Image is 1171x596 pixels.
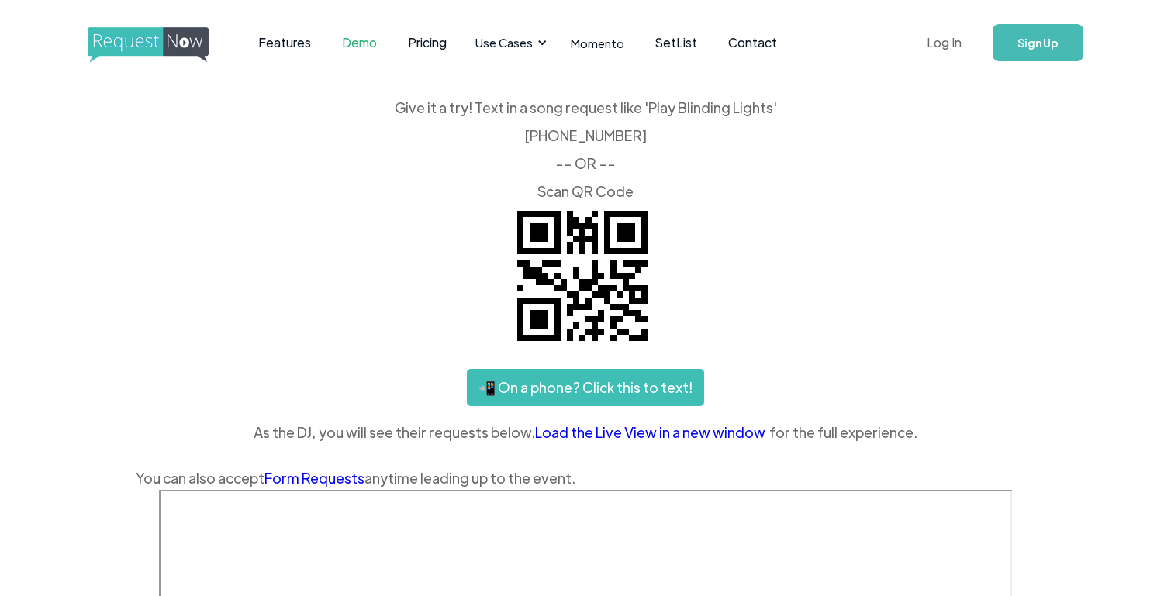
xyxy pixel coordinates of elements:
[640,19,713,67] a: SetList
[88,27,204,58] a: home
[466,19,551,67] div: Use Cases
[392,19,462,67] a: Pricing
[475,34,533,51] div: Use Cases
[264,469,364,487] a: Form Requests
[136,467,1035,490] div: You can also accept anytime leading up to the event.
[713,19,793,67] a: Contact
[243,19,326,67] a: Features
[555,20,640,66] a: Momento
[467,369,704,406] a: 📲 On a phone? Click this to text!
[993,24,1083,61] a: Sign Up
[505,198,660,353] img: QR code
[911,16,977,70] a: Log In
[136,101,1035,198] div: Give it a try! Text in a song request like 'Play Blinding Lights' ‍ [PHONE_NUMBER] -- OR -- ‍ Sca...
[326,19,392,67] a: Demo
[535,421,769,444] a: Load the Live View in a new window
[136,421,1035,444] div: As the DJ, you will see their requests below. for the full experience.
[88,27,237,63] img: requestnow logo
